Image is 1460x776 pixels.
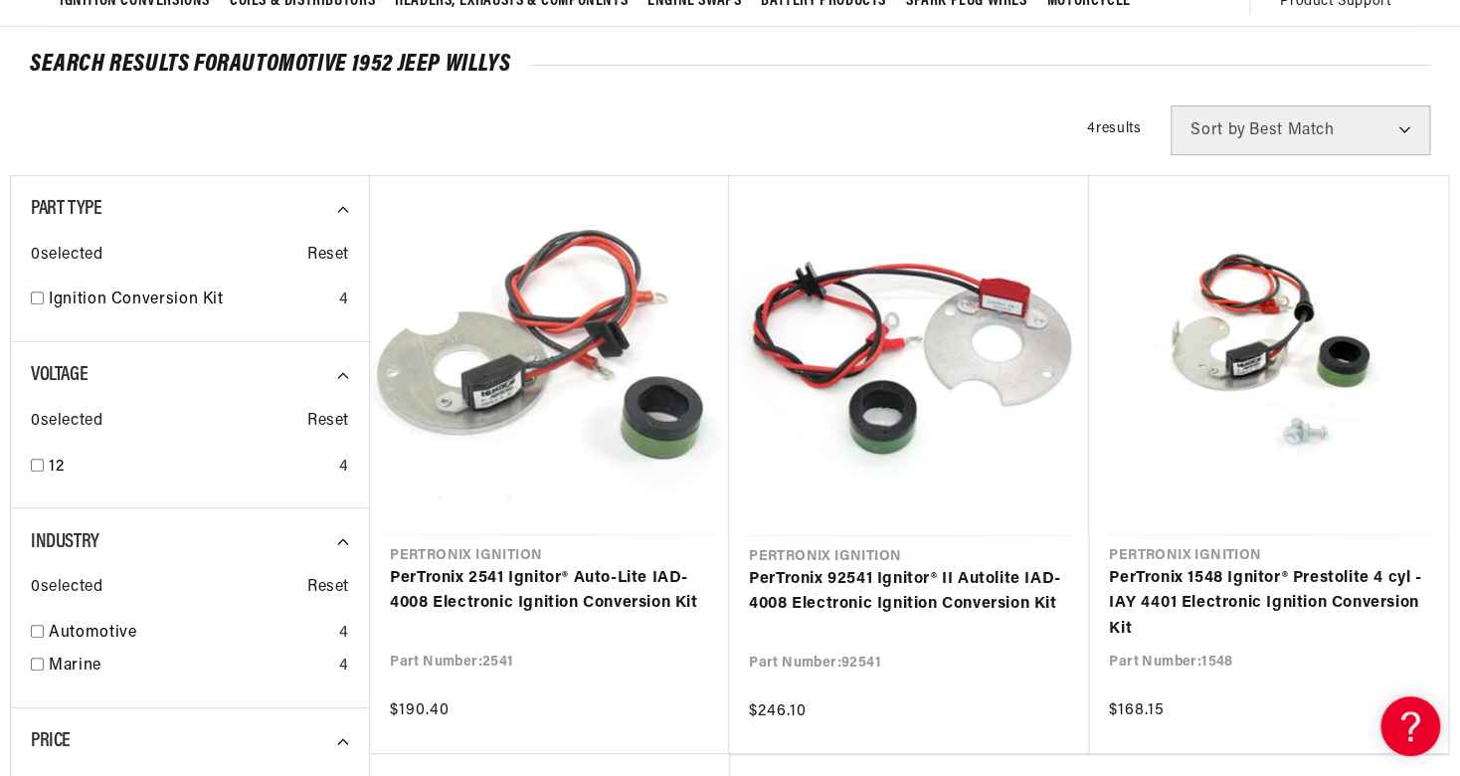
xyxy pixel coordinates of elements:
[30,55,1430,75] div: SEARCH RESULTS FOR Automotive 1952 Jeep Willys
[339,621,349,647] div: 4
[1109,566,1428,643] a: PerTronix 1548 Ignitor® Prestolite 4 cyl - IAY 4401 Electronic Ignition Conversion Kit
[1087,121,1141,136] span: 4 results
[31,199,101,219] span: Part Type
[31,365,88,385] span: Voltage
[49,288,331,313] a: Ignition Conversion Kit
[339,654,349,679] div: 4
[31,731,71,751] span: Price
[31,243,102,269] span: 0 selected
[31,575,102,601] span: 0 selected
[339,455,349,481] div: 4
[31,409,102,435] span: 0 selected
[49,455,331,481] a: 12
[307,409,349,435] span: Reset
[339,288,349,313] div: 4
[31,532,99,552] span: Industry
[1190,122,1245,138] span: Sort by
[49,654,331,679] a: Marine
[49,621,331,647] a: Automotive
[749,567,1069,618] a: PerTronix 92541 Ignitor® II Autolite IAD-4008 Electronic Ignition Conversion Kit
[390,566,709,617] a: PerTronix 2541 Ignitor® Auto-Lite IAD-4008 Electronic Ignition Conversion Kit
[307,575,349,601] span: Reset
[307,243,349,269] span: Reset
[1171,105,1430,155] select: Sort by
